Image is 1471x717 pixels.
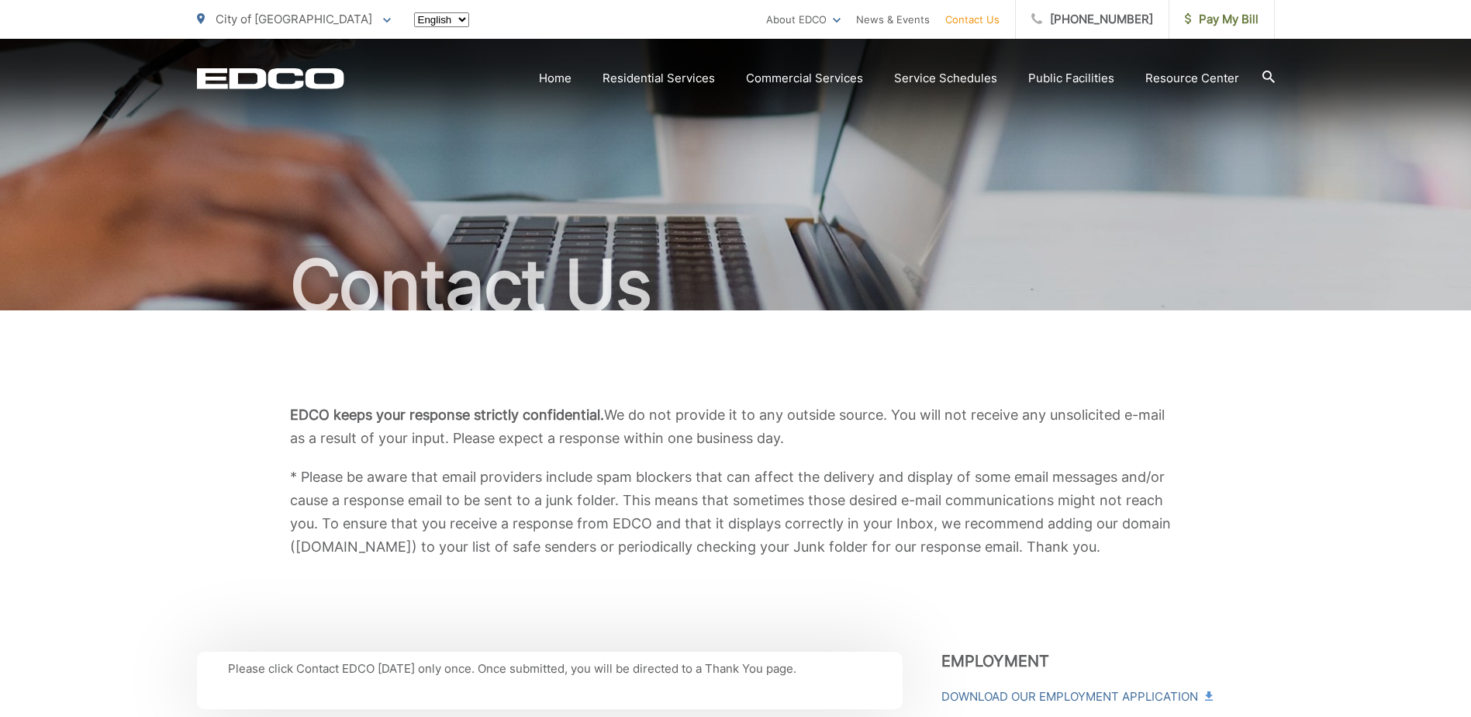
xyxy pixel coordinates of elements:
[539,69,571,88] a: Home
[941,652,1275,670] h3: Employment
[766,10,841,29] a: About EDCO
[197,68,344,89] a: EDCD logo. Return to the homepage.
[1185,10,1259,29] span: Pay My Bill
[746,69,863,88] a: Commercial Services
[856,10,930,29] a: News & Events
[216,12,372,26] span: City of [GEOGRAPHIC_DATA]
[290,466,1182,559] p: * Please be aware that email providers include spam blockers that can affect the delivery and dis...
[228,660,872,678] p: Please click Contact EDCO [DATE] only once. Once submitted, you will be directed to a Thank You p...
[894,69,997,88] a: Service Schedules
[945,10,1000,29] a: Contact Us
[290,404,1182,450] p: We do not provide it to any outside source. You will not receive any unsolicited e-mail as a resu...
[1028,69,1114,88] a: Public Facilities
[603,69,715,88] a: Residential Services
[197,247,1275,324] h1: Contact Us
[941,688,1211,706] a: Download Our Employment Application
[290,407,604,423] b: EDCO keeps your response strictly confidential.
[1145,69,1239,88] a: Resource Center
[414,12,469,27] select: Select a language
